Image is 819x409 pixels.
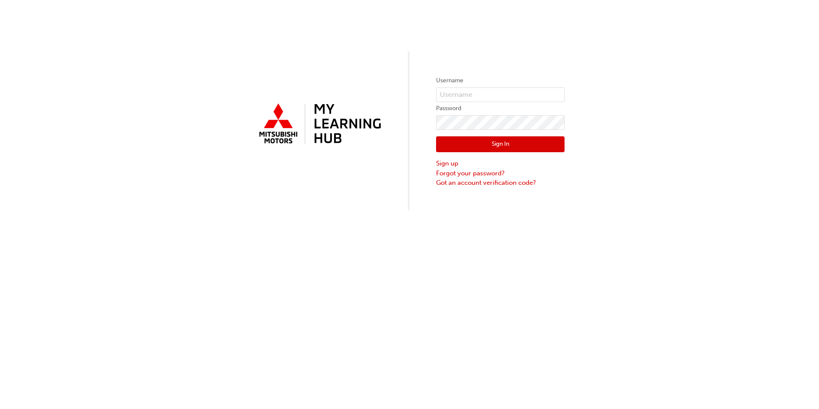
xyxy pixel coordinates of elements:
a: Sign up [436,159,565,168]
label: Password [436,103,565,114]
img: mmal [254,100,383,149]
a: Forgot your password? [436,168,565,178]
a: Got an account verification code? [436,178,565,188]
input: Username [436,87,565,102]
button: Sign In [436,136,565,153]
label: Username [436,75,565,86]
